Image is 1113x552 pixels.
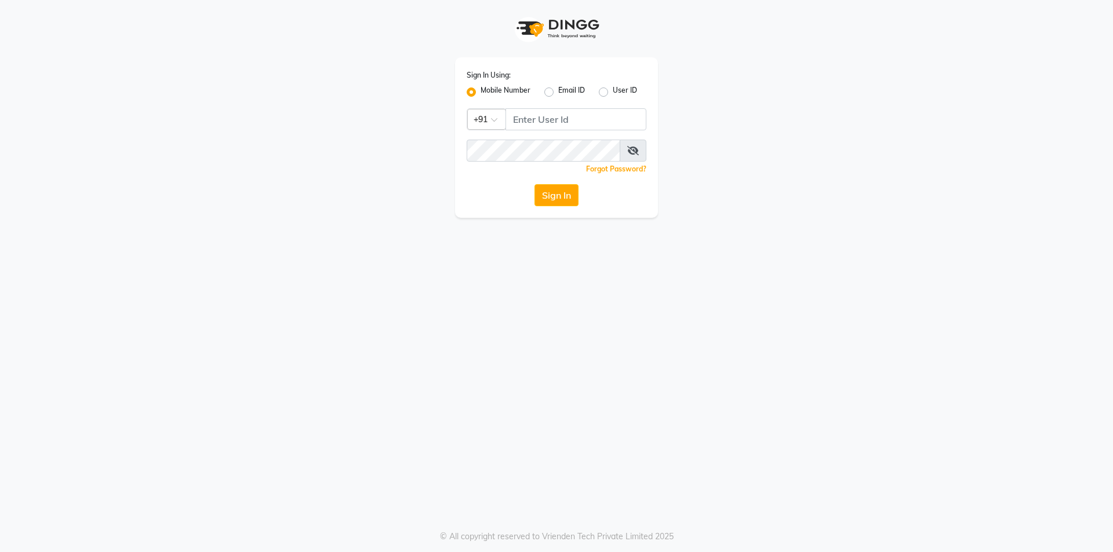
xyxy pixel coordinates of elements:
input: Username [505,108,646,130]
label: Mobile Number [481,85,530,99]
input: Username [467,140,620,162]
label: Sign In Using: [467,70,511,81]
button: Sign In [534,184,579,206]
label: Email ID [558,85,585,99]
label: User ID [613,85,637,99]
a: Forgot Password? [586,164,646,173]
img: logo1.svg [510,12,603,46]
